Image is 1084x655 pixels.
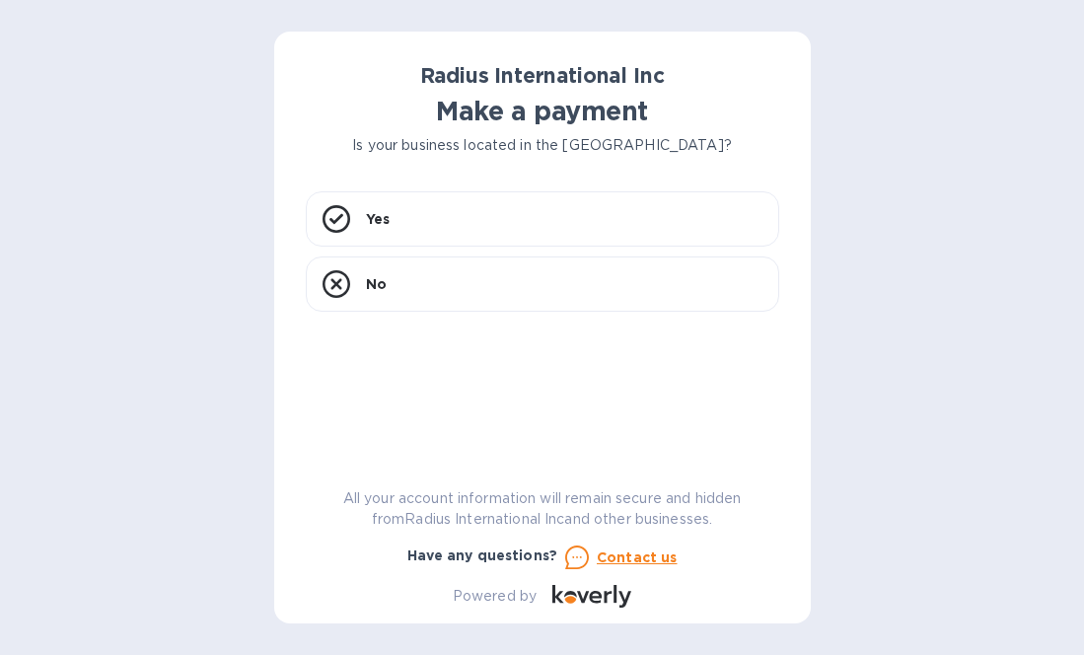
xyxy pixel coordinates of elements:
h1: Make a payment [306,96,779,127]
p: Powered by [453,586,537,607]
p: Yes [366,209,390,229]
p: No [366,274,387,294]
b: Radius International Inc [420,63,665,88]
p: All your account information will remain secure and hidden from Radius International Inc and othe... [306,488,779,530]
u: Contact us [597,549,678,565]
p: Is your business located in the [GEOGRAPHIC_DATA]? [306,135,779,156]
b: Have any questions? [407,547,558,563]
